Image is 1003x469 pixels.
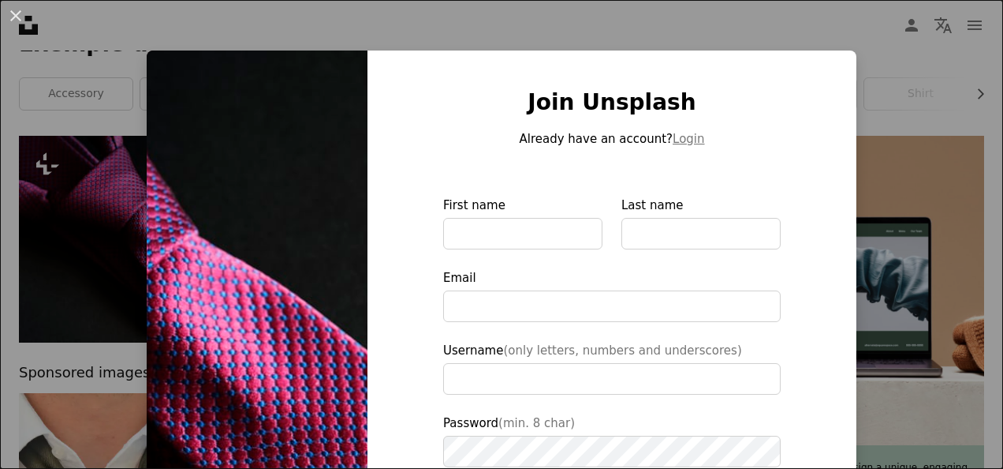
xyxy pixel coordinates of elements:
[443,363,781,395] input: Username(only letters, numbers and underscores)
[443,88,781,117] h1: Join Unsplash
[443,218,602,250] input: First name
[443,268,781,322] label: Email
[443,414,781,467] label: Password
[443,436,781,467] input: Password(min. 8 char)
[503,343,741,358] span: (only letters, numbers and underscores)
[621,218,781,250] input: Last name
[443,196,602,250] label: First name
[443,129,781,148] p: Already have an account?
[443,291,781,322] input: Email
[621,196,781,250] label: Last name
[673,129,704,148] button: Login
[498,416,575,430] span: (min. 8 char)
[443,341,781,395] label: Username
